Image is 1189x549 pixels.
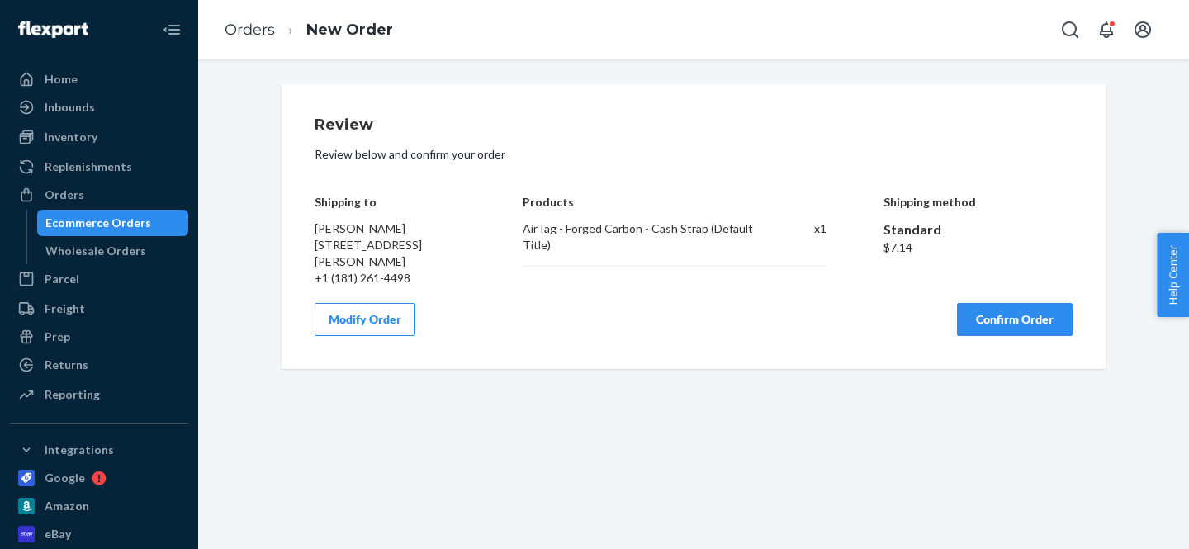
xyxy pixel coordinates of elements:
button: Open notifications [1090,13,1123,46]
h4: Products [523,196,826,208]
h4: Shipping method [883,196,1073,208]
div: Integrations [45,442,114,458]
a: Parcel [10,266,188,292]
div: Prep [45,329,70,345]
a: Inbounds [10,94,188,121]
div: Returns [45,357,88,373]
div: Replenishments [45,159,132,175]
a: Prep [10,324,188,350]
div: Reporting [45,386,100,403]
div: $7.14 [883,239,1073,256]
div: +1 (181) 261-4498 [315,270,467,286]
ol: breadcrumbs [211,6,406,54]
h4: Shipping to [315,196,467,208]
a: Home [10,66,188,92]
span: [PERSON_NAME] [STREET_ADDRESS][PERSON_NAME] [315,221,422,268]
div: Inbounds [45,99,95,116]
a: New Order [306,21,393,39]
button: Modify Order [315,303,415,336]
a: Google [10,465,188,491]
div: Inventory [45,129,97,145]
h1: Review [315,117,1073,134]
button: Open Search Box [1054,13,1087,46]
a: Replenishments [10,154,188,180]
button: Help Center [1157,233,1189,317]
div: Amazon [45,498,89,514]
button: Confirm Order [957,303,1073,336]
button: Open account menu [1126,13,1159,46]
div: eBay [45,526,71,542]
div: Ecommerce Orders [45,215,151,231]
div: Home [45,71,78,88]
div: Parcel [45,271,79,287]
div: AirTag - Forged Carbon - Cash Strap (Default Title) [523,220,761,253]
button: Integrations [10,437,188,463]
div: Standard [883,220,1073,239]
div: Orders [45,187,84,203]
button: Close Navigation [155,13,188,46]
div: x 1 [779,220,827,253]
a: Inventory [10,124,188,150]
a: Amazon [10,493,188,519]
a: Ecommerce Orders [37,210,189,236]
a: Wholesale Orders [37,238,189,264]
p: Review below and confirm your order [315,146,1073,163]
div: Freight [45,301,85,317]
a: Orders [225,21,275,39]
div: Wholesale Orders [45,243,146,259]
a: Reporting [10,381,188,408]
a: Freight [10,296,188,322]
a: eBay [10,521,188,547]
a: Returns [10,352,188,378]
img: Flexport logo [18,21,88,38]
div: Google [45,470,85,486]
a: Orders [10,182,188,208]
